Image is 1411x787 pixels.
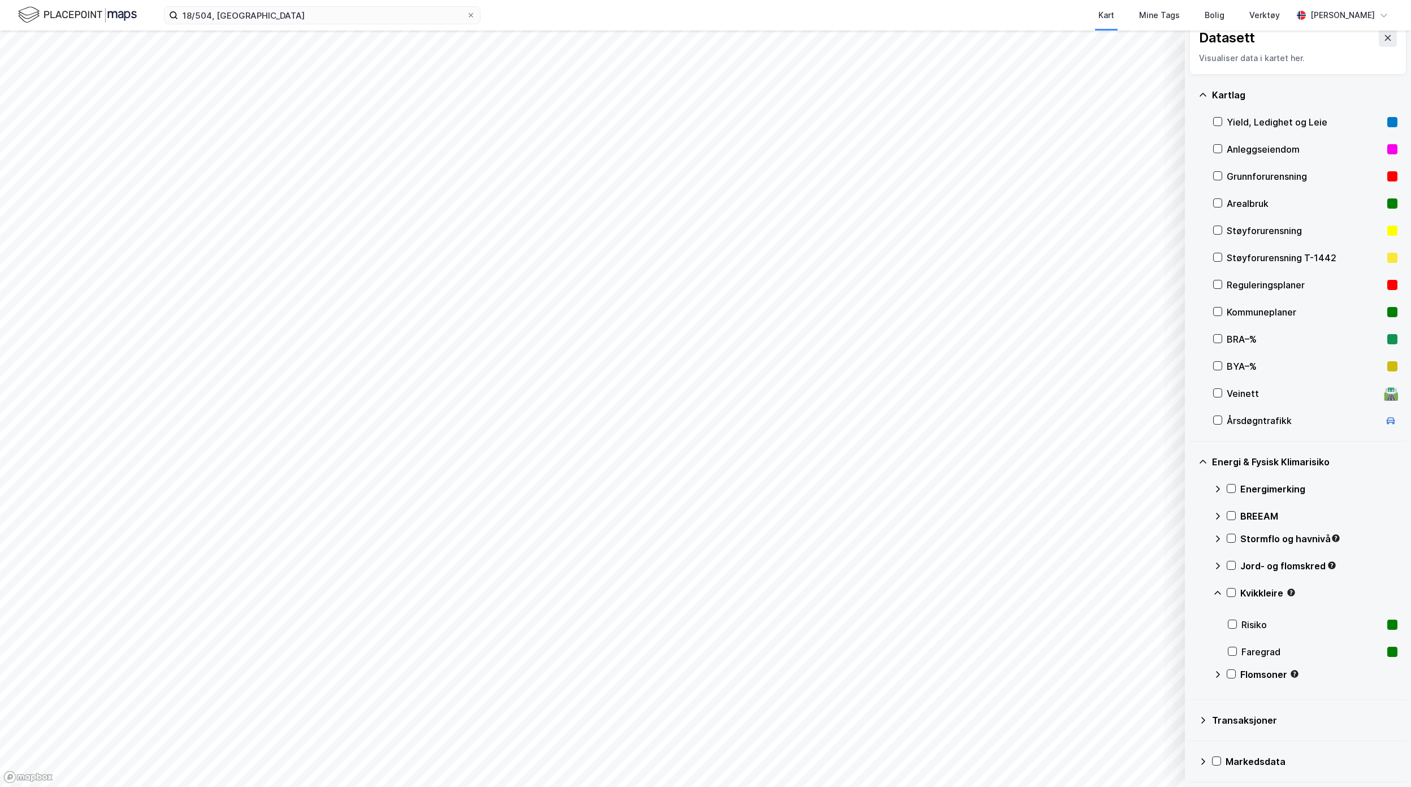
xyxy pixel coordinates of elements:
[1199,29,1255,47] div: Datasett
[1227,332,1383,346] div: BRA–%
[1227,197,1383,210] div: Arealbruk
[1205,8,1224,22] div: Bolig
[1212,714,1397,727] div: Transaksjoner
[1383,386,1399,401] div: 🛣️
[1240,509,1397,523] div: BREEAM
[1240,668,1397,681] div: Flomsoner
[1227,170,1383,183] div: Grunnforurensning
[1212,455,1397,469] div: Energi & Fysisk Klimarisiko
[1227,387,1379,400] div: Veinett
[1240,532,1397,546] div: Stormflo og havnivå
[1331,533,1341,543] div: Tooltip anchor
[1354,733,1411,787] iframe: Chat Widget
[1139,8,1180,22] div: Mine Tags
[1354,733,1411,787] div: Kontrollprogram for chat
[1098,8,1114,22] div: Kart
[1226,755,1397,768] div: Markedsdata
[1240,482,1397,496] div: Energimerking
[1227,278,1383,292] div: Reguleringsplaner
[1310,8,1375,22] div: [PERSON_NAME]
[1289,669,1300,679] div: Tooltip anchor
[18,5,137,25] img: logo.f888ab2527a4732fd821a326f86c7f29.svg
[178,7,466,24] input: Søk på adresse, matrikkel, gårdeiere, leietakere eller personer
[1227,115,1383,129] div: Yield, Ledighet og Leie
[1240,586,1397,600] div: Kvikkleire
[1240,559,1397,573] div: Jord- og flomskred
[1227,251,1383,265] div: Støyforurensning T-1442
[1286,587,1296,598] div: Tooltip anchor
[3,771,53,784] a: Mapbox homepage
[1327,560,1337,570] div: Tooltip anchor
[1249,8,1280,22] div: Verktøy
[1227,305,1383,319] div: Kommuneplaner
[1227,142,1383,156] div: Anleggseiendom
[1241,645,1383,659] div: Faregrad
[1227,414,1379,427] div: Årsdøgntrafikk
[1241,618,1383,632] div: Risiko
[1227,360,1383,373] div: BYA–%
[1199,51,1397,65] div: Visualiser data i kartet her.
[1212,88,1397,102] div: Kartlag
[1227,224,1383,237] div: Støyforurensning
